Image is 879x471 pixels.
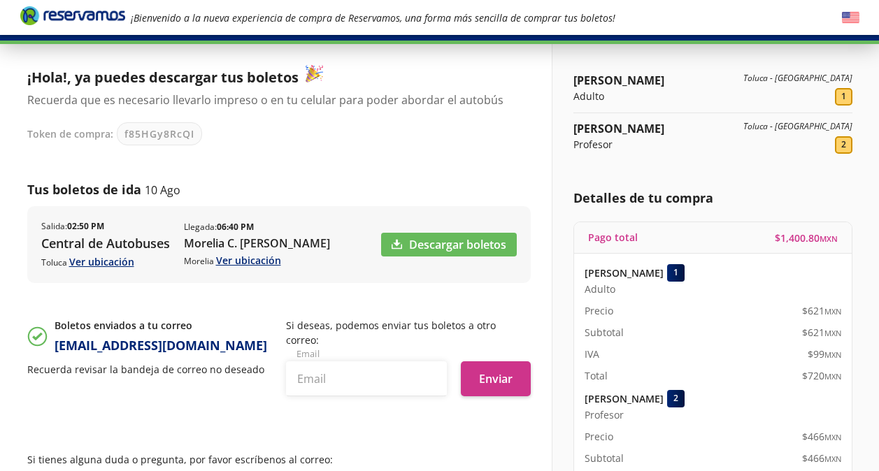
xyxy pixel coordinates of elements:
span: $ 99 [808,347,841,361]
small: MXN [824,328,841,338]
input: Email [286,361,447,396]
p: Morelia [184,253,330,268]
a: Descargar boletos [381,233,517,256]
p: Subtotal [585,451,624,465]
p: Total [585,368,608,383]
button: Enviar [461,361,531,396]
div: 1 [667,264,685,282]
p: Detalles de tu compra [573,189,852,208]
p: Llegada : [184,221,254,233]
small: MXN [824,306,841,317]
p: Adulto [573,89,664,103]
i: Brand Logo [20,5,125,26]
p: Pago total [588,230,638,245]
b: 06:40 PM [217,221,254,233]
span: $ 621 [802,325,841,340]
p: Si tienes alguna duda o pregunta, por favor escríbenos al correo: [27,452,531,467]
p: Profesor [573,137,664,152]
p: Boletos enviados a tu correo [55,318,267,333]
div: 1 [835,88,852,106]
small: MXN [824,349,841,360]
p: IVA [585,347,599,361]
p: Morelia C. [PERSON_NAME] [184,235,330,252]
span: $ 466 [802,429,841,444]
b: 02:50 PM [67,220,104,232]
p: [PERSON_NAME] [585,266,664,280]
p: [EMAIL_ADDRESS][DOMAIN_NAME] [55,336,267,355]
p: ¡Hola!, ya puedes descargar tus boletos [27,65,517,88]
em: ¡Bienvenido a la nueva experiencia de compra de Reservamos, una forma más sencilla de comprar tus... [131,11,615,24]
p: Precio [585,303,613,318]
p: Salida : [41,220,104,233]
a: Brand Logo [20,5,125,30]
p: [PERSON_NAME] [573,120,664,137]
div: 2 [835,136,852,154]
p: Recuerda que es necesario llevarlo impreso o en tu celular para poder abordar el autobús [27,92,517,108]
small: MXN [824,371,841,382]
span: $ 720 [802,368,841,383]
span: $ 466 [802,451,841,465]
a: Ver ubicación [69,255,134,268]
button: English [842,9,859,27]
p: Toluca [41,254,170,269]
small: MXN [820,233,838,244]
p: Recuerda revisar la bandeja de correo no deseado [27,362,272,377]
p: Central de Autobuses [41,234,170,253]
span: Adulto [585,282,615,296]
span: $ 621 [802,303,841,318]
p: Si deseas, podemos enviar tus boletos a otro correo: [286,318,531,347]
small: MXN [824,432,841,442]
p: [PERSON_NAME] [573,72,664,89]
p: 10 Ago [145,182,180,198]
span: Profesor [585,407,624,422]
div: 2 [667,390,685,407]
span: $ 1,400.80 [775,231,838,245]
p: Token de compra: [27,126,113,141]
span: f85HGy8RcQI [124,126,194,141]
p: Precio [585,429,613,444]
p: Subtotal [585,325,624,340]
p: Tus boletos de ida [27,180,141,199]
p: [PERSON_NAME] [585,391,664,406]
a: Ver ubicación [216,254,281,267]
p: Toluca - [GEOGRAPHIC_DATA] [743,72,852,85]
p: Toluca - [GEOGRAPHIC_DATA] [743,120,852,133]
small: MXN [824,454,841,464]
